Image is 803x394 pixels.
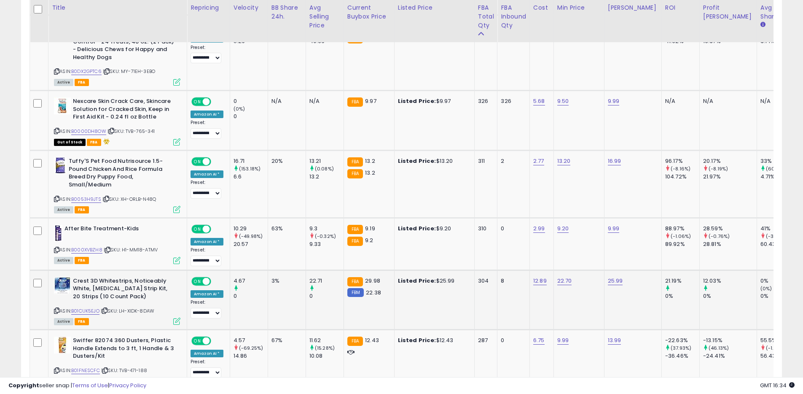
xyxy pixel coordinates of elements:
small: (-1.06%) [671,233,691,240]
div: 21.19% [665,277,699,285]
div: N/A [703,97,750,105]
a: 13.20 [557,157,571,165]
div: 16.71 [234,157,268,165]
b: Tuffy'S Pet Food Nutrisource 1.5-Pound Chicken And Rice Formula Breed Dry Puppy Food, Small/Medium [69,157,171,191]
span: OFF [210,226,223,233]
small: (0%) [760,285,772,292]
div: 55.5% [760,337,795,344]
span: All listings that are currently out of stock and unavailable for purchase on Amazon [54,139,86,146]
div: 11.62 [309,337,344,344]
span: ON [192,158,203,165]
div: 10.29 [234,225,268,232]
a: 9.99 [557,336,569,345]
span: ON [192,98,203,105]
b: Swiffer 82074 360 Dusters, Plastic Handle Extends to 3 ft, 1 Handle & 3 Dusters/Kit [73,337,175,362]
a: 13.99 [608,336,621,345]
a: 12.89 [533,277,547,285]
div: 60.43% [760,240,795,248]
div: 2 [501,157,523,165]
div: Preset: [191,180,223,199]
small: (0%) [234,105,245,112]
div: 6.6 [234,173,268,181]
div: N/A [760,97,788,105]
div: Avg Selling Price [309,3,340,30]
span: All listings currently available for purchase on Amazon [54,206,73,213]
div: FBA inbound Qty [501,3,526,30]
div: 8 [501,277,523,285]
span: 13.2 [365,169,375,177]
div: -22.63% [665,337,699,344]
div: Preset: [191,120,223,139]
strong: Copyright [8,381,39,389]
div: N/A [309,97,337,105]
small: (-1.65%) [766,345,786,351]
span: 29.98 [365,277,380,285]
div: 14.86 [234,352,268,360]
div: 56.43% [760,352,795,360]
div: Amazon AI * [191,350,223,357]
div: Preset: [191,247,223,266]
div: $9.97 [398,97,468,105]
div: 28.59% [703,225,757,232]
div: Current Buybox Price [347,3,391,21]
div: ASIN: [54,225,180,263]
a: 25.99 [608,277,623,285]
small: FBA [347,337,363,346]
div: 0 [501,225,523,232]
a: B000XVBZH8 [71,246,102,254]
span: | SKU: TVB-765-341 [107,128,155,135]
small: FBA [347,97,363,107]
div: 326 [501,97,523,105]
a: 9.20 [557,224,569,233]
a: 6.75 [533,336,545,345]
div: 4.71% [760,173,795,181]
div: 88.97% [665,225,699,232]
img: 41M5oYhJg9L._SL40_.jpg [54,225,62,242]
small: FBA [347,237,363,246]
div: 4.67 [234,277,268,285]
div: 4.57 [234,337,268,344]
div: 0% [703,292,757,300]
div: 9.3 [309,225,344,232]
div: 21.97% [703,173,757,181]
div: ASIN: [54,157,180,212]
span: | SKU: LH-XIDK-8DAW [101,308,154,314]
a: Terms of Use [72,381,108,389]
div: 28.81% [703,240,757,248]
div: 3% [271,277,299,285]
small: (-0.32%) [315,233,336,240]
span: | SKU: H1-MM18-ATMV [104,246,158,253]
div: 10.08 [309,352,344,360]
b: Listed Price: [398,336,436,344]
span: 13.2 [365,157,375,165]
span: ON [192,226,203,233]
b: Checkups Dental Dog Treats for Oral Care, Fresh Breath & Plaque Control - 24 Treats, 48 oz. (2 Pa... [73,22,175,63]
a: 9.50 [557,97,569,105]
small: FBM [347,288,364,297]
img: 41L2aihgydL._SL40_.jpg [54,157,67,174]
b: After Bite Treatment-Kids [64,225,167,235]
small: (-0.76%) [709,233,730,240]
b: Listed Price: [398,97,436,105]
div: 12.03% [703,277,757,285]
a: 5.68 [533,97,545,105]
div: 13.2 [309,173,344,181]
small: (46.13%) [709,345,729,351]
b: Crest 3D Whitestrips, Noticeably White, [MEDICAL_DATA] Strip Kit, 20 Strips (10 Count Pack) [73,277,175,303]
small: FBA [347,225,363,234]
div: Profit [PERSON_NAME] [703,3,753,21]
div: 63% [271,225,299,232]
span: 22.38 [366,289,381,297]
div: Amazon AI * [191,170,223,178]
div: 33% [760,157,795,165]
span: ON [192,337,203,345]
div: Repricing [191,3,226,12]
a: 2.77 [533,157,544,165]
small: (-49.98%) [239,233,263,240]
span: FBA [75,318,89,325]
span: 9.97 [365,97,376,105]
div: [PERSON_NAME] [608,3,658,12]
small: (600.64%) [766,165,792,172]
span: FBA [75,257,89,264]
div: Listed Price [398,3,471,12]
